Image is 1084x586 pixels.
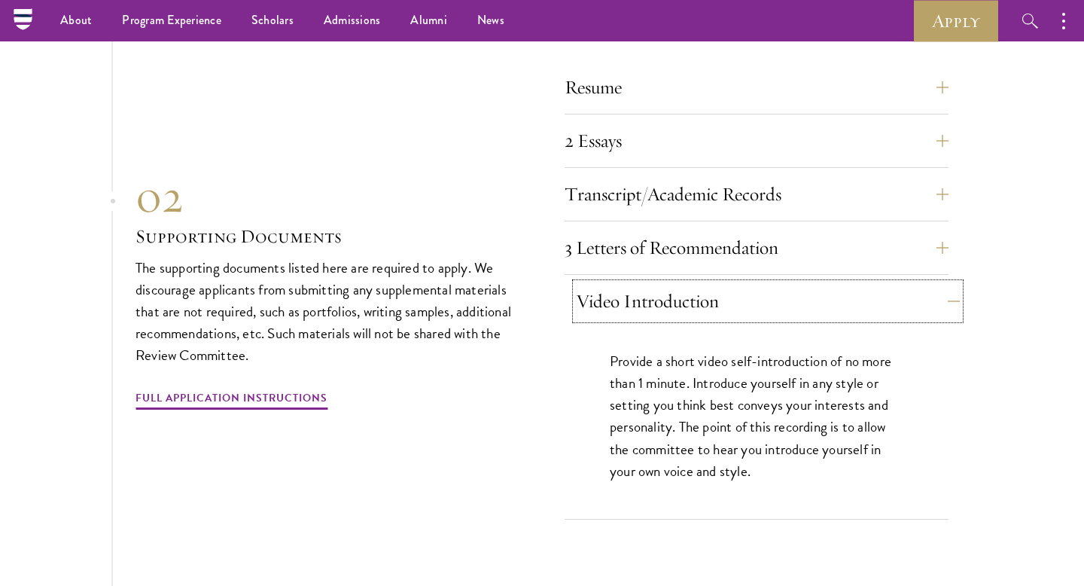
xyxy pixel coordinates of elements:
a: Full Application Instructions [135,389,327,412]
button: 2 Essays [565,123,948,159]
button: Transcript/Academic Records [565,176,948,212]
p: Provide a short video self-introduction of no more than 1 minute. Introduce yourself in any style... [610,350,903,481]
button: Video Introduction [576,283,960,319]
button: Resume [565,69,948,105]
h3: Supporting Documents [135,224,519,249]
div: 02 [135,169,519,224]
p: The supporting documents listed here are required to apply. We discourage applicants from submitt... [135,257,519,366]
button: 3 Letters of Recommendation [565,230,948,266]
